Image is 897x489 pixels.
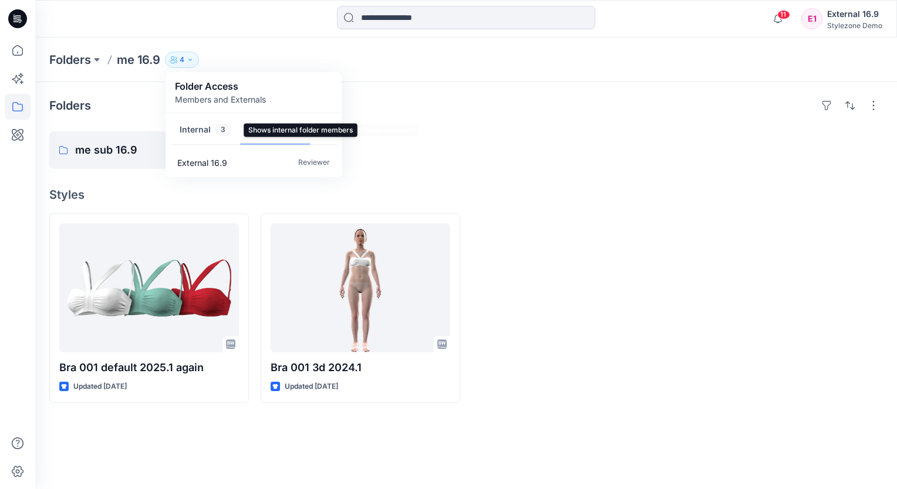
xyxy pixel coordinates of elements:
h4: Folders [49,99,91,113]
button: External [240,116,310,145]
button: 4 [165,52,199,68]
a: External 16.9Reviewer [168,150,339,175]
a: Bra 001 default 2025.1 again [59,223,239,352]
p: Bra 001 default 2025.1 again [59,359,239,376]
div: External 16.9 [827,7,882,21]
p: 4 [180,53,184,66]
p: Folder Access [175,79,266,93]
button: Internal [170,116,240,145]
p: Members and Externals [175,93,266,106]
p: me 16.9 [117,52,160,68]
a: me sub 16.92 items [49,131,249,169]
p: Updated [DATE] [73,381,127,393]
a: Bra 001 3d 2024.1 [271,223,450,352]
div: E1 [801,8,822,29]
p: Reviewer [298,157,330,169]
div: Stylezone Demo [827,21,882,30]
span: 11 [777,10,790,19]
p: Updated [DATE] [285,381,338,393]
p: me sub 16.9 [75,142,204,158]
p: Bra 001 3d 2024.1 [271,359,450,376]
span: 1 [287,124,301,135]
p: External 16.9 [177,157,227,169]
h4: Styles [49,188,883,202]
span: 3 [215,124,231,135]
a: Folders [49,52,91,68]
